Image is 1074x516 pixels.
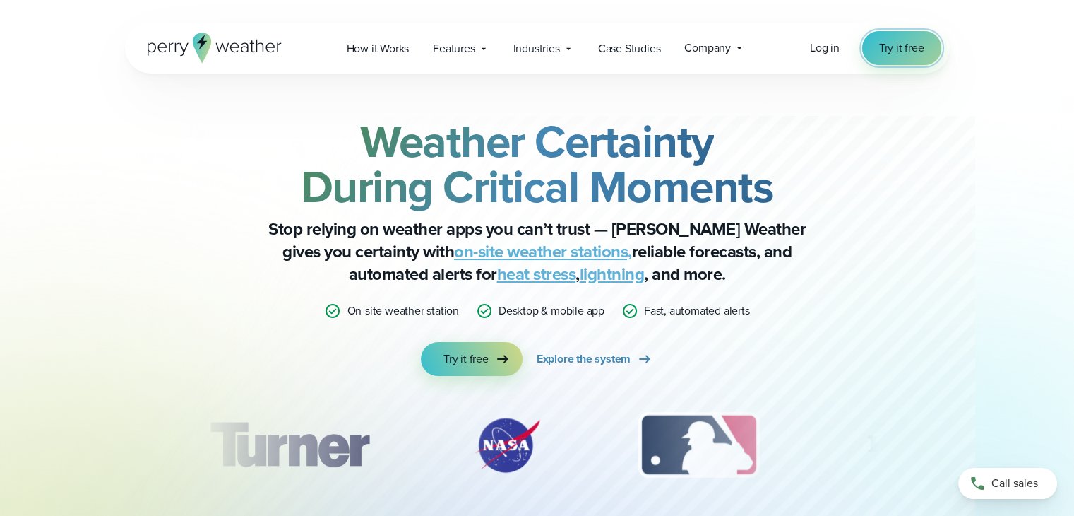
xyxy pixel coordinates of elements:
a: Call sales [958,468,1057,499]
a: Case Studies [586,34,673,63]
p: Fast, automated alerts [644,303,750,319]
img: Turner-Construction_1.svg [189,410,389,481]
img: MLB.svg [624,410,773,481]
span: Log in [810,40,840,56]
div: 4 of 12 [841,410,954,481]
a: Try it free [862,31,941,65]
a: Explore the system [537,342,653,376]
span: Explore the system [537,351,631,368]
a: Log in [810,40,840,57]
span: Company [684,40,731,57]
img: NASA.svg [458,410,556,481]
strong: Weather Certainty During Critical Moments [301,108,774,220]
p: Stop relying on weather apps you can’t trust — [PERSON_NAME] Weather gives you certainty with rel... [255,218,820,286]
p: On-site weather station [347,303,458,319]
p: Desktop & mobile app [499,303,604,319]
span: Try it free [879,40,924,57]
a: How it Works [335,34,422,63]
img: PGA.svg [841,410,954,481]
div: slideshow [196,410,879,488]
span: Industries [513,40,560,57]
a: heat stress [497,262,576,287]
span: Features [433,40,475,57]
div: 2 of 12 [458,410,556,481]
a: lightning [580,262,645,287]
span: How it Works [347,40,410,57]
div: 3 of 12 [624,410,773,481]
a: Try it free [421,342,523,376]
a: on-site weather stations, [454,239,632,264]
span: Call sales [991,475,1038,492]
div: 1 of 12 [189,410,389,481]
span: Try it free [443,351,489,368]
span: Case Studies [598,40,661,57]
